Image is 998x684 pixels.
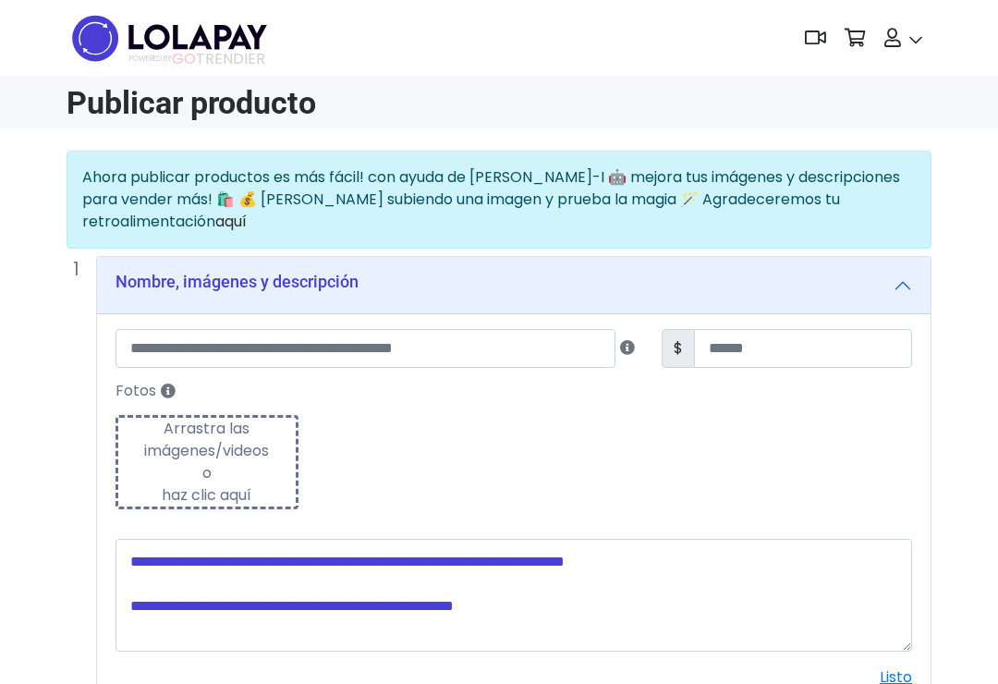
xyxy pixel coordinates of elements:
[104,375,923,408] label: Fotos
[118,418,296,507] div: Arrastra las imágenes/videos o haz clic aquí
[67,84,488,121] h1: Publicar producto
[67,9,273,67] img: logo
[82,166,900,232] span: Ahora publicar productos es más fácil! con ayuda de [PERSON_NAME]-I 🤖 mejora tus imágenes y descr...
[662,329,695,368] span: $
[129,51,265,67] span: TRENDIER
[172,48,196,69] span: GO
[116,272,359,292] h5: Nombre, imágenes y descripción
[129,54,172,64] span: POWERED BY
[97,257,931,314] button: Nombre, imágenes y descripción
[215,211,247,232] a: aquí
